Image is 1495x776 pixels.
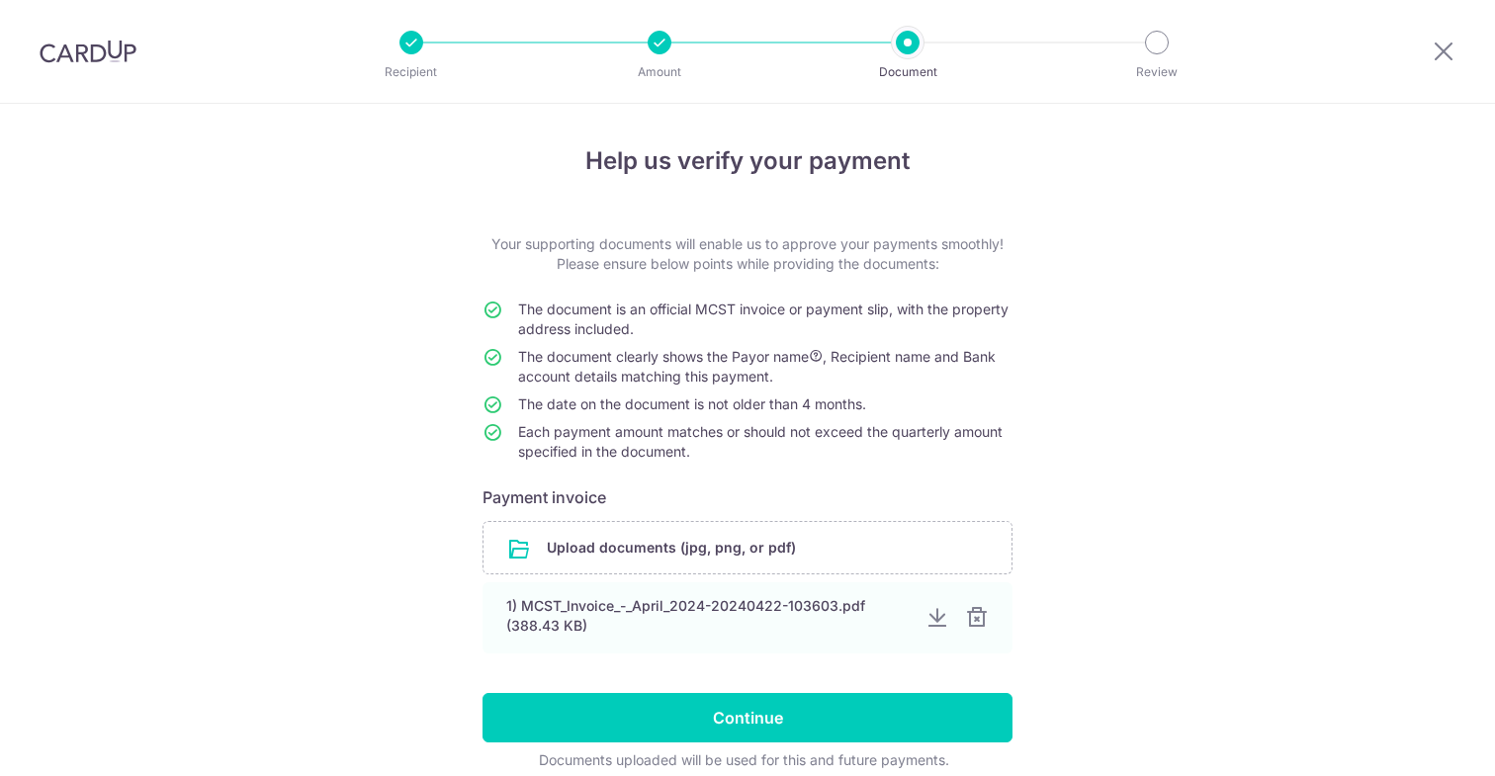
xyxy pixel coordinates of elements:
div: Upload documents (jpg, png, or pdf) [483,521,1012,574]
span: The document clearly shows the Payor name , Recipient name and Bank account details matching this... [518,348,996,385]
img: CardUp [40,40,136,63]
div: 1) MCST_Invoice_-_April_2024-20240422-103603.pdf (388.43 KB) [506,596,910,636]
p: Document [835,62,981,82]
span: The document is an official MCST invoice or payment slip, with the property address included. [518,301,1009,337]
p: Your supporting documents will enable us to approve your payments smoothly! Please ensure below p... [483,234,1012,274]
h4: Help us verify your payment [483,143,1012,179]
p: Amount [586,62,733,82]
iframe: Opens a widget where you can find more information [1367,717,1475,766]
p: Recipient [338,62,484,82]
h6: Payment invoice [483,485,1012,509]
span: The date on the document is not older than 4 months. [518,395,866,412]
input: Continue [483,693,1012,742]
div: Documents uploaded will be used for this and future payments. [483,750,1005,770]
p: Review [1084,62,1230,82]
span: Each payment amount matches or should not exceed the quarterly amount specified in the document. [518,423,1003,460]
